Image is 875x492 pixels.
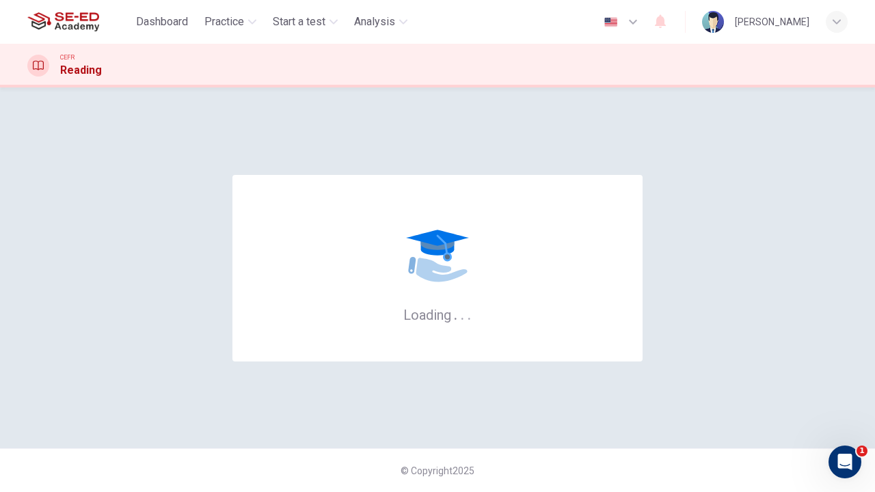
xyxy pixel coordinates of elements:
a: SE-ED Academy logo [27,8,131,36]
iframe: Intercom live chat [829,446,861,478]
span: Start a test [273,14,325,30]
img: SE-ED Academy logo [27,8,99,36]
span: Practice [204,14,244,30]
span: 1 [857,446,867,456]
span: CEFR [60,53,75,62]
h6: . [467,302,472,325]
span: © Copyright 2025 [401,465,474,476]
h6: . [453,302,458,325]
img: Profile picture [702,11,724,33]
span: Dashboard [136,14,188,30]
button: Practice [199,10,262,34]
h6: . [460,302,465,325]
button: Analysis [349,10,413,34]
button: Start a test [267,10,343,34]
img: en [602,17,619,27]
button: Dashboard [131,10,193,34]
span: Analysis [354,14,395,30]
div: [PERSON_NAME] [735,14,809,30]
h1: Reading [60,62,102,79]
h6: Loading [403,305,472,323]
